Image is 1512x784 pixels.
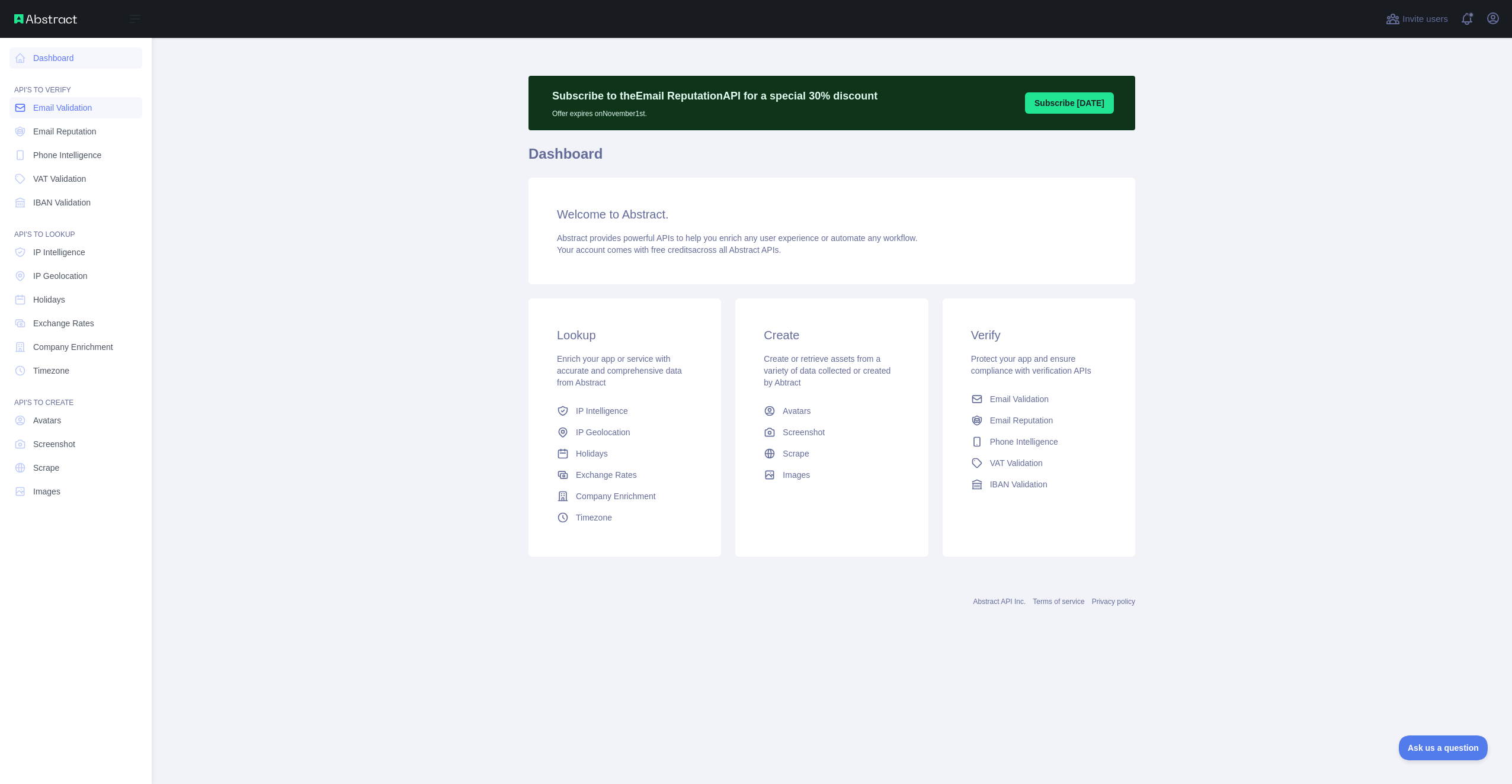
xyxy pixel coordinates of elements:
a: Avatars [9,410,142,431]
a: Holidays [9,289,142,310]
button: Subscribe [DATE] [1025,92,1114,114]
a: VAT Validation [966,452,1111,474]
a: Email Validation [9,97,142,118]
div: API'S TO LOOKUP [9,216,142,239]
a: Email Validation [966,388,1111,410]
span: Holidays [576,448,608,460]
span: Phone Intelligence [33,149,101,161]
div: API'S TO CREATE [9,384,142,407]
span: Create or retrieve assets from a variety of data collected or created by Abtract [764,354,890,387]
span: Email Validation [33,102,92,114]
h3: Verify [971,327,1107,343]
span: Screenshot [33,438,75,450]
a: IP Geolocation [9,265,142,287]
h3: Lookup [557,327,693,343]
h3: Create [764,327,899,343]
a: IBAN Validation [966,474,1111,495]
span: IP Geolocation [33,270,88,282]
span: Avatars [33,415,61,426]
span: Email Validation [990,393,1049,405]
a: Timezone [552,507,697,528]
span: IP Geolocation [576,426,630,438]
a: Exchange Rates [9,313,142,334]
a: Images [759,464,904,486]
span: VAT Validation [990,457,1043,469]
a: Abstract API Inc. [973,597,1026,606]
span: Email Reputation [33,126,97,137]
span: Exchange Rates [576,469,637,481]
span: Exchange Rates [33,317,94,329]
span: Enrich your app or service with accurate and comprehensive data from Abstract [557,354,682,387]
span: IBAN Validation [33,197,91,208]
div: API'S TO VERIFY [9,71,142,95]
a: Avatars [759,400,904,422]
a: Email Reputation [9,121,142,142]
a: Company Enrichment [552,486,697,507]
a: Scrape [9,457,142,478]
a: Terms of service [1033,597,1084,606]
span: Email Reputation [990,415,1053,426]
a: Company Enrichment [9,336,142,358]
span: IP Intelligence [33,246,85,258]
span: free credits [651,245,692,255]
a: Scrape [759,443,904,464]
span: Avatars [783,405,811,417]
span: Phone Intelligence [990,436,1058,448]
h3: Welcome to Abstract. [557,206,1107,223]
a: Screenshot [9,433,142,455]
span: Timezone [576,512,612,523]
span: Images [33,486,60,497]
a: Privacy policy [1092,597,1135,606]
iframe: Toggle Customer Support [1399,735,1488,760]
a: Exchange Rates [552,464,697,486]
span: IBAN Validation [990,478,1047,490]
a: Email Reputation [966,410,1111,431]
a: Phone Intelligence [966,431,1111,452]
span: VAT Validation [33,173,86,185]
button: Invite users [1383,9,1450,28]
a: IP Geolocation [552,422,697,443]
a: IP Intelligence [552,400,697,422]
span: Abstract provides powerful APIs to help you enrich any user experience or automate any workflow. [557,233,918,243]
a: IBAN Validation [9,192,142,213]
a: IP Intelligence [9,242,142,263]
a: VAT Validation [9,168,142,189]
a: Screenshot [759,422,904,443]
img: Abstract API [14,14,77,24]
span: Your account comes with across all Abstract APIs. [557,245,781,255]
span: Company Enrichment [33,341,113,353]
span: IP Intelligence [576,405,628,417]
span: Timezone [33,365,69,377]
span: Protect your app and ensure compliance with verification APIs [971,354,1091,375]
a: Dashboard [9,47,142,69]
p: Subscribe to the Email Reputation API for a special 30 % discount [552,88,877,104]
span: Invite users [1402,12,1448,26]
h1: Dashboard [528,144,1135,173]
span: Screenshot [783,426,825,438]
a: Holidays [552,443,697,464]
a: Phone Intelligence [9,144,142,166]
span: Holidays [33,294,65,306]
span: Company Enrichment [576,490,656,502]
span: Images [783,469,810,481]
p: Offer expires on November 1st. [552,104,877,118]
a: Images [9,481,142,502]
span: Scrape [783,448,809,460]
a: Timezone [9,360,142,381]
span: Scrape [33,462,59,474]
